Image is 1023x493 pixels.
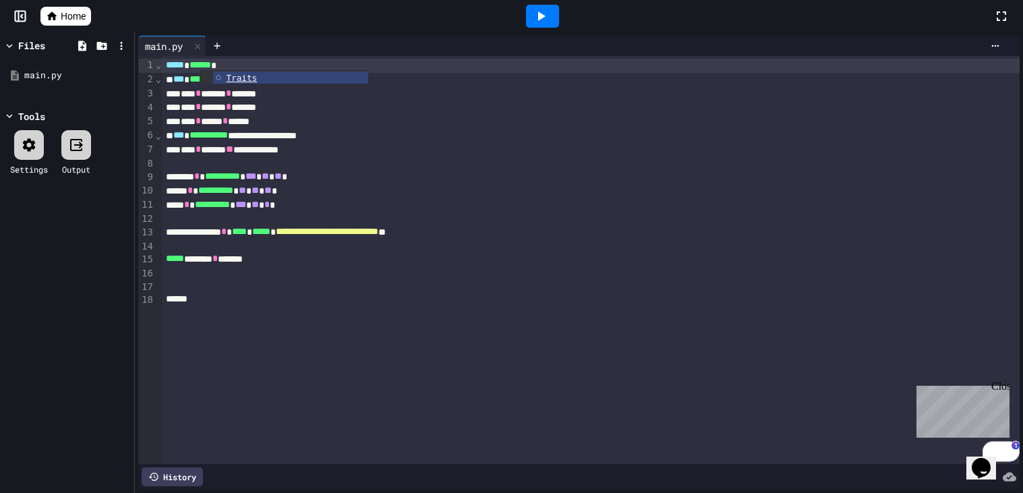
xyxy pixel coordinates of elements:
div: main.py [138,39,189,53]
div: 16 [138,267,155,281]
div: main.py [24,69,129,82]
div: 10 [138,184,155,198]
div: 15 [138,253,155,267]
div: 3 [138,87,155,101]
div: Output [62,163,90,175]
div: 4 [138,101,155,115]
div: Chat with us now!Close [5,5,93,86]
div: 18 [138,293,155,307]
span: Fold line [155,59,162,70]
div: main.py [138,36,206,56]
div: 17 [138,281,155,294]
div: To enrich screen reader interactions, please activate Accessibility in Grammarly extension settings [162,56,1020,464]
div: Tools [18,109,45,123]
div: 5 [138,115,155,129]
div: 14 [138,240,155,254]
iframe: chat widget [911,380,1010,438]
div: 2 [138,73,155,87]
ul: Completions [200,70,368,84]
div: 8 [138,157,155,171]
div: 12 [138,212,155,226]
div: 11 [138,198,155,212]
div: Files [18,38,45,53]
span: Traits [226,73,257,83]
div: 1 [138,59,155,73]
div: Settings [10,163,48,175]
span: Fold line [155,130,162,141]
div: 6 [138,129,155,143]
div: 9 [138,171,155,185]
div: 13 [138,226,155,240]
a: Home [40,7,91,26]
iframe: chat widget [966,439,1010,480]
span: Fold line [155,74,162,84]
div: 7 [138,143,155,157]
span: Home [61,9,86,23]
div: History [142,467,203,486]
